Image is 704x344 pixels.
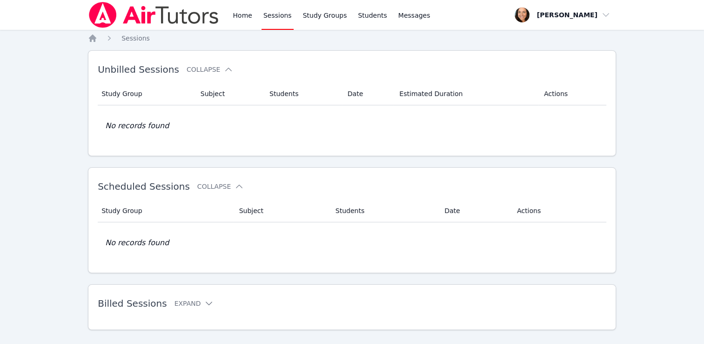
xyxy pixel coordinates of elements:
[88,2,220,28] img: Air Tutors
[330,200,439,222] th: Students
[264,83,342,105] th: Students
[98,298,167,309] span: Billed Sessions
[121,34,150,42] span: Sessions
[538,83,606,105] th: Actions
[98,222,606,263] td: No records found
[234,200,330,222] th: Subject
[342,83,394,105] th: Date
[195,83,264,105] th: Subject
[88,34,616,43] nav: Breadcrumb
[511,200,606,222] th: Actions
[98,83,195,105] th: Study Group
[398,11,430,20] span: Messages
[98,105,606,146] td: No records found
[439,200,511,222] th: Date
[98,64,179,75] span: Unbilled Sessions
[174,299,214,308] button: Expand
[394,83,538,105] th: Estimated Duration
[187,65,233,74] button: Collapse
[197,182,244,191] button: Collapse
[98,200,234,222] th: Study Group
[98,181,190,192] span: Scheduled Sessions
[121,34,150,43] a: Sessions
